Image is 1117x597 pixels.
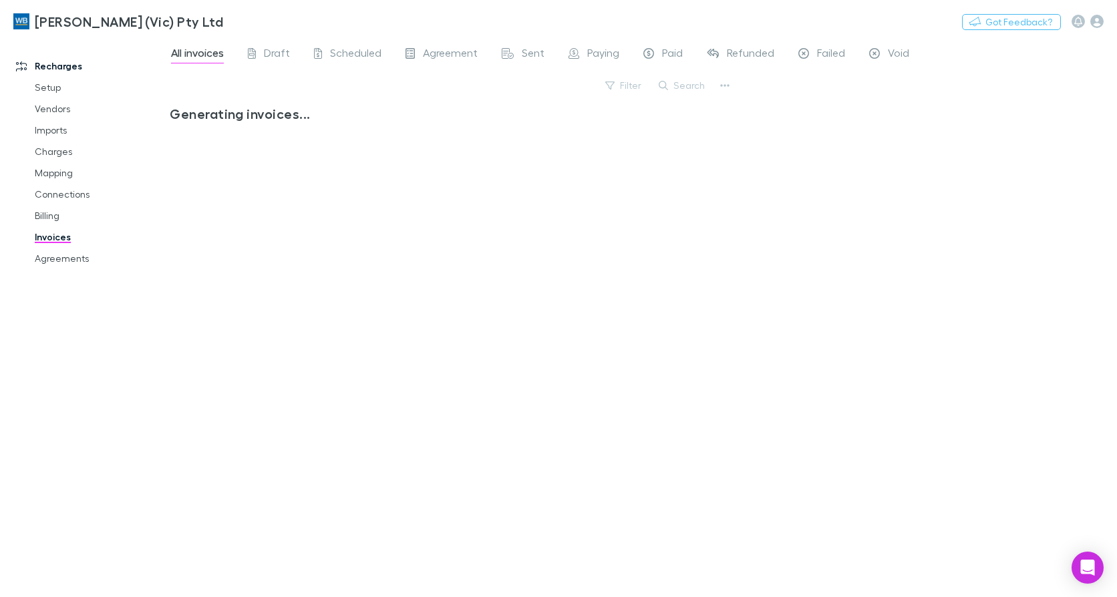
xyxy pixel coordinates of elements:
a: Connections [21,184,177,205]
a: Setup [21,77,177,98]
button: Search [652,77,713,93]
span: Refunded [727,46,774,63]
a: Imports [21,120,177,141]
span: Paid [662,46,683,63]
a: Agreements [21,248,177,269]
a: [PERSON_NAME] (Vic) Pty Ltd [5,5,231,37]
span: Draft [264,46,290,63]
a: Invoices [21,226,177,248]
h3: [PERSON_NAME] (Vic) Pty Ltd [35,13,223,29]
button: Got Feedback? [962,14,1061,30]
span: Failed [817,46,845,63]
span: Agreement [423,46,478,63]
div: Open Intercom Messenger [1072,552,1104,584]
h3: Generating invoices... [170,106,724,122]
img: William Buck (Vic) Pty Ltd's Logo [13,13,29,29]
a: Recharges [3,55,177,77]
button: Filter [599,77,649,93]
span: Scheduled [330,46,381,63]
a: Charges [21,141,177,162]
span: Sent [522,46,544,63]
span: All invoices [171,46,224,63]
a: Mapping [21,162,177,184]
a: Vendors [21,98,177,120]
a: Billing [21,205,177,226]
span: Paying [587,46,619,63]
span: Void [888,46,909,63]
